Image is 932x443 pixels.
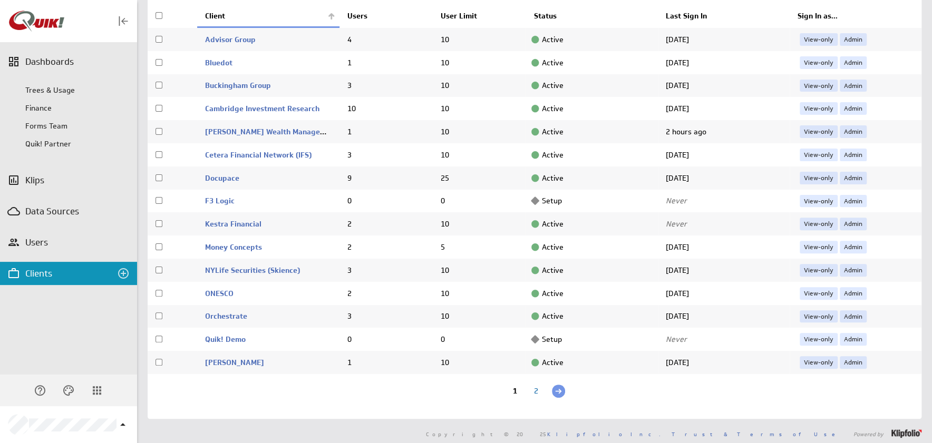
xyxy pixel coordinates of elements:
a: NYLife Securities (Skience) [205,265,300,275]
td: Money Concepts [197,235,339,259]
div: Klipfolio Apps [91,384,103,397]
td: 3 [339,305,433,328]
div: Themes [60,381,77,399]
th: Last Sign In [658,5,790,27]
div: 2 [526,387,547,397]
a: View-only [800,149,838,161]
div: Collapse [114,12,132,30]
a: [PERSON_NAME] Wealth Management (CWM) [205,127,362,136]
td: 5 [433,235,526,259]
a: Quik! Demo [205,334,246,344]
td: Active [526,120,657,143]
td: 10 [339,97,433,120]
td: 10 [433,143,526,166]
div: Help [31,381,49,399]
a: Bluedot [205,58,232,67]
td: Active [526,97,657,120]
a: Admin [840,195,867,208]
a: View-only [800,172,838,184]
div: Clients [25,268,112,279]
td: 10 [433,305,526,328]
span: Never [666,196,687,205]
div: Dashboards [25,56,112,67]
td: Setup [526,190,657,213]
a: View-only [800,33,838,46]
a: View-only [800,56,838,69]
a: Klipfolio Inc. [547,430,661,438]
td: 10 [433,120,526,143]
div: Finance [25,103,132,113]
a: Admin [840,241,867,253]
td: 2 [339,235,433,259]
span: Mar 08, 2021 10:45 AM [666,358,689,367]
a: Admin [840,264,867,277]
td: Bluedot [197,51,339,74]
td: 2 [339,282,433,305]
th: Sign In as... [790,5,921,27]
a: View-only [800,333,838,346]
td: 3 [339,143,433,166]
a: View-only [800,218,838,230]
span: May 17, 2022 12:24 PM [666,311,689,321]
span: Jul 25, 2025 4:18 PM [666,81,689,90]
a: Admin [840,218,867,230]
td: Cetera Financial Network (IFS) [197,143,339,166]
span: Jul 29, 2025 9:43 AM [666,289,689,298]
td: 25 [433,166,526,190]
td: Active [526,259,657,282]
a: Admin [840,287,867,300]
td: 1 [339,120,433,143]
a: Admin [840,356,867,369]
td: Setup [526,328,657,351]
td: 0 [339,328,433,351]
img: Klipfolio logo [9,11,64,32]
td: 10 [433,74,526,97]
div: Trees & Usage [25,85,132,95]
div: Users [25,237,112,248]
td: 4 [339,27,433,51]
a: View-only [800,264,838,277]
td: Active [526,351,657,374]
td: Active [526,282,657,305]
td: 10 [433,351,526,374]
td: ONESCO [197,282,339,305]
td: 10 [433,282,526,305]
td: Kestra Financial [197,212,339,235]
span: Oct 06, 2025 11:23 AM [666,173,689,183]
a: Admin [840,102,867,115]
a: View-only [800,125,838,138]
a: Admin [840,125,867,138]
span: Apr 25, 2023 10:29 AM [666,265,689,275]
span: Powered by [853,431,884,437]
div: Forms Team [25,121,132,131]
a: View-only [800,310,838,323]
td: 2 [339,212,433,235]
a: Admin [840,333,867,346]
img: logo-footer.png [891,429,921,438]
div: 1 [504,387,526,397]
a: F3 Logic [205,196,235,205]
div: Create a client [114,264,132,282]
td: Active [526,27,657,51]
a: Orchestrate [205,311,247,321]
a: View-only [800,241,838,253]
td: 10 [433,212,526,235]
a: Admin [840,80,867,92]
td: 10 [433,259,526,282]
td: SA Stone [197,351,339,374]
td: 1 [339,51,433,74]
a: Admin [840,56,867,69]
a: Admin [840,172,867,184]
svg: Themes [62,384,75,397]
td: Active [526,143,657,166]
a: Kestra Financial [205,219,261,229]
td: 10 [433,51,526,74]
th: Status [526,5,657,27]
td: Orchestrate [197,305,339,328]
div: Klipfolio Apps [88,381,106,399]
td: NYLife Securities (Skience) [197,259,339,282]
a: Money Concepts [205,242,262,252]
td: Cambridge Investment Research [197,97,339,120]
td: 10 [433,27,526,51]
